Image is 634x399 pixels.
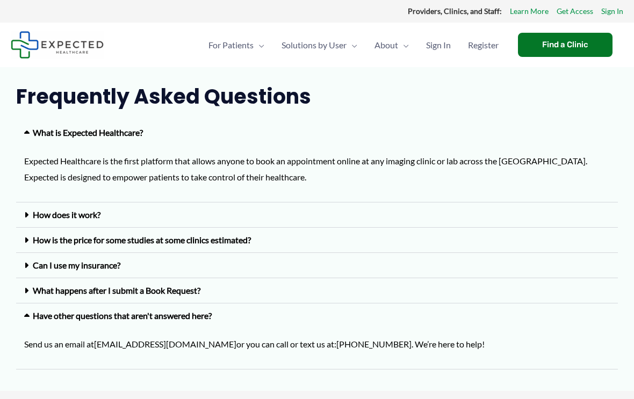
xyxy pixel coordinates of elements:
div: Can I use my insurance? [16,253,618,278]
a: Learn More [510,4,549,18]
a: How does it work? [33,209,100,220]
h2: Frequently Asked Questions [16,83,618,110]
span: Menu Toggle [347,26,357,64]
div: What happens after I submit a Book Request? [16,278,618,303]
a: Register [459,26,507,64]
a: Get Access [557,4,593,18]
img: Expected Healthcare Logo - side, dark font, small [11,31,104,59]
span: Menu Toggle [254,26,264,64]
a: Sign In [417,26,459,64]
span: Menu Toggle [398,26,409,64]
a: Solutions by UserMenu Toggle [273,26,366,64]
strong: Providers, Clinics, and Staff: [408,6,502,16]
a: Sign In [601,4,623,18]
span: Expected Healthcare is the first platform that allows anyone to book an appointment online at any... [24,156,587,182]
a: AboutMenu Toggle [366,26,417,64]
div: How does it work? [16,202,618,228]
span: Register [468,26,499,64]
p: Send us an email at [EMAIL_ADDRESS][DOMAIN_NAME] or you can call or text us at: [24,336,610,352]
span: Solutions by User [282,26,347,64]
a: Have other questions that aren't answered here? [33,310,212,321]
a: Find a Clinic [518,33,613,57]
div: Have other questions that aren't answered here? [16,303,618,328]
div: What is Expected Healthcare? [16,145,618,202]
span: About [374,26,398,64]
a: For PatientsMenu Toggle [200,26,273,64]
a: What happens after I submit a Book Request? [33,285,200,295]
a: Can I use my insurance? [33,260,120,270]
div: Have other questions that aren't answered here? [16,328,618,369]
div: How is the price for some studies at some clinics estimated? [16,228,618,253]
a: What is Expected Healthcare? [33,127,143,137]
span: For Patients [208,26,254,64]
div: What is Expected Healthcare? [16,120,618,145]
span: [PHONE_NUMBER]‬‬. We’re here to help! [336,339,485,349]
span: Sign In [426,26,451,64]
nav: Primary Site Navigation [200,26,507,64]
a: How is the price for some studies at some clinics estimated? [33,235,251,245]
